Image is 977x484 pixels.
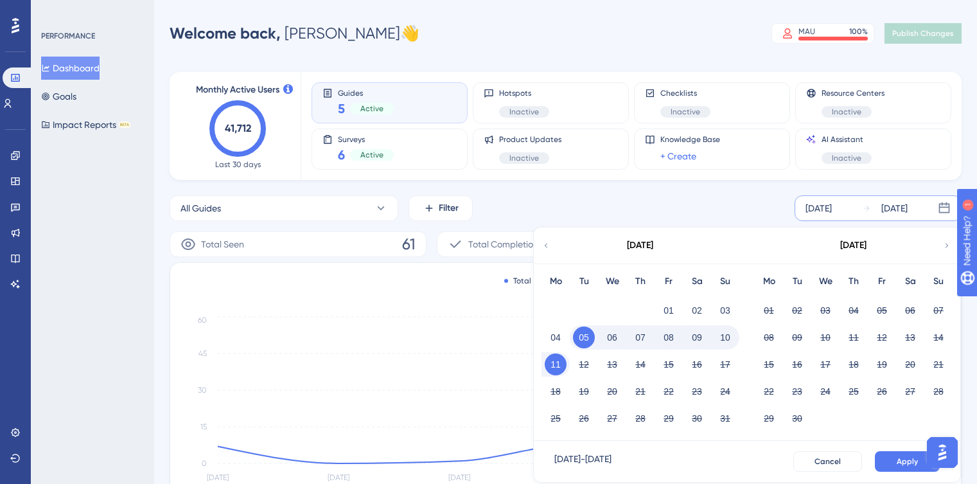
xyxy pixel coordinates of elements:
span: Inactive [671,107,700,117]
button: 29 [758,408,780,429]
span: Apply [897,456,918,467]
span: Knowledge Base [660,134,720,145]
button: 04 [545,327,567,348]
span: Checklists [660,88,710,98]
text: 41,712 [225,122,251,134]
button: 22 [758,381,780,402]
div: PERFORMANCE [41,31,95,41]
button: 23 [786,381,808,402]
button: 14 [629,354,651,375]
tspan: 30 [198,386,207,395]
span: Surveys [338,134,394,143]
button: 19 [573,381,595,402]
div: Total Seen [504,276,551,286]
div: Fr [655,274,683,289]
div: Th [840,274,868,289]
div: Su [711,274,739,289]
button: 09 [786,327,808,348]
button: 15 [758,354,780,375]
button: 18 [843,354,865,375]
button: 08 [758,327,780,348]
button: 20 [601,381,623,402]
button: 23 [686,381,708,402]
span: Inactive [832,153,861,163]
button: 09 [686,327,708,348]
button: 29 [658,408,680,429]
tspan: 60 [198,316,207,325]
span: Need Help? [30,3,80,19]
span: Monthly Active Users [196,82,279,98]
div: Sa [683,274,711,289]
span: Cancel [814,456,841,467]
button: 24 [814,381,836,402]
button: 11 [843,327,865,348]
button: 28 [928,381,949,402]
button: 05 [573,327,595,348]
button: Apply [875,451,940,472]
div: Mo [541,274,570,289]
button: 11 [545,354,567,375]
div: [DATE] - [DATE] [554,451,612,472]
button: 21 [629,381,651,402]
button: 07 [629,327,651,348]
button: 22 [658,381,680,402]
span: Resource Centers [822,88,885,98]
span: Welcome back, [170,24,281,42]
tspan: 45 [198,349,207,358]
button: 16 [686,354,708,375]
button: 08 [658,327,680,348]
span: Filter [439,201,459,216]
button: 21 [928,354,949,375]
tspan: 15 [200,422,207,431]
button: 27 [601,408,623,429]
span: Active [360,103,383,114]
tspan: 0 [202,459,207,468]
button: 17 [814,354,836,375]
button: 26 [573,408,595,429]
button: 19 [871,354,893,375]
span: Product Updates [499,134,561,145]
span: All Guides [180,201,221,216]
button: 30 [686,408,708,429]
div: Sa [896,274,924,289]
span: Last 30 days [215,159,261,170]
div: Th [626,274,655,289]
span: AI Assistant [822,134,872,145]
button: 18 [545,381,567,402]
button: 31 [714,408,736,429]
div: We [811,274,840,289]
span: Inactive [509,107,539,117]
button: 17 [714,354,736,375]
span: Inactive [832,107,861,117]
button: Publish Changes [885,23,962,44]
button: 13 [601,354,623,375]
div: [PERSON_NAME] 👋 [170,23,419,44]
button: 06 [899,300,921,321]
button: 27 [899,381,921,402]
span: 6 [338,146,345,164]
div: Su [924,274,953,289]
span: Hotspots [499,88,549,98]
button: 07 [928,300,949,321]
button: 16 [786,354,808,375]
button: Impact ReportsBETA [41,113,130,136]
div: Mo [755,274,783,289]
button: 24 [714,381,736,402]
button: 05 [871,300,893,321]
div: [DATE] [805,201,832,216]
button: 15 [658,354,680,375]
button: 20 [899,354,921,375]
button: 04 [843,300,865,321]
button: All Guides [170,195,398,221]
button: 01 [658,300,680,321]
div: Tu [783,274,811,289]
div: [DATE] [881,201,908,216]
span: 61 [402,234,416,255]
div: BETA [119,121,130,128]
div: [DATE] [840,238,867,253]
span: Active [360,150,383,160]
div: 100 % [849,26,868,37]
iframe: UserGuiding AI Assistant Launcher [923,433,962,472]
